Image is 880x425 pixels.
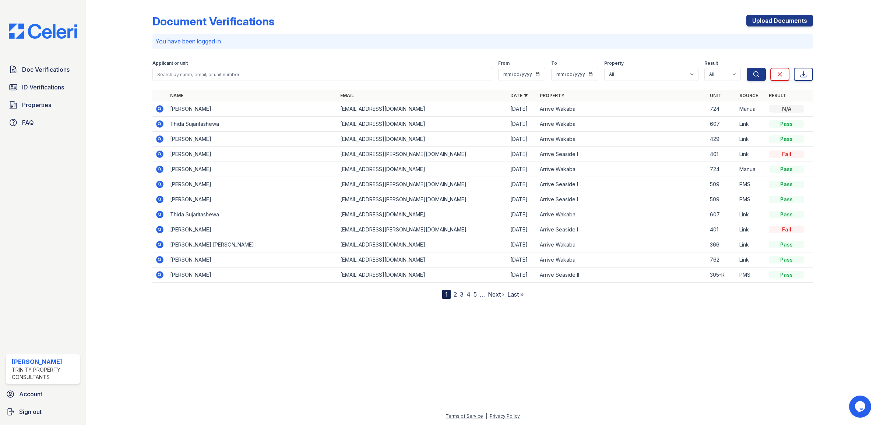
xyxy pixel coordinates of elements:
[167,117,337,132] td: Thida Sujaritashewa
[537,252,707,268] td: Arrive Wakaba
[337,192,507,207] td: [EMAIL_ADDRESS][PERSON_NAME][DOMAIN_NAME]
[707,237,736,252] td: 366
[537,162,707,177] td: Arrive Wakaba
[736,177,766,192] td: PMS
[710,93,721,98] a: Unit
[337,252,507,268] td: [EMAIL_ADDRESS][DOMAIN_NAME]
[12,357,77,366] div: [PERSON_NAME]
[507,117,537,132] td: [DATE]
[22,83,64,92] span: ID Verifications
[3,24,83,39] img: CE_Logo_Blue-a8612792a0a2168367f1c8372b55b34899dd931a85d93a1a3d3e32e68fde9ad4.png
[707,102,736,117] td: 724
[537,147,707,162] td: Arrive Seaside I
[480,290,485,299] span: …
[746,15,813,26] a: Upload Documents
[152,60,188,66] label: Applicant or unit
[507,132,537,147] td: [DATE]
[707,207,736,222] td: 607
[337,117,507,132] td: [EMAIL_ADDRESS][DOMAIN_NAME]
[167,192,337,207] td: [PERSON_NAME]
[769,196,804,203] div: Pass
[340,93,354,98] a: Email
[337,222,507,237] td: [EMAIL_ADDRESS][PERSON_NAME][DOMAIN_NAME]
[507,192,537,207] td: [DATE]
[6,115,80,130] a: FAQ
[769,135,804,143] div: Pass
[22,118,34,127] span: FAQ
[6,98,80,112] a: Properties
[736,162,766,177] td: Manual
[507,252,537,268] td: [DATE]
[769,181,804,188] div: Pass
[12,366,77,381] div: Trinity Property Consultants
[736,252,766,268] td: Link
[707,177,736,192] td: 509
[707,192,736,207] td: 509
[736,268,766,283] td: PMS
[337,147,507,162] td: [EMAIL_ADDRESS][PERSON_NAME][DOMAIN_NAME]
[736,222,766,237] td: Link
[155,37,810,46] p: You have been logged in
[537,132,707,147] td: Arrive Wakaba
[446,413,483,419] a: Terms of Service
[6,62,80,77] a: Doc Verifications
[19,390,42,399] span: Account
[498,60,510,66] label: From
[537,207,707,222] td: Arrive Wakaba
[537,237,707,252] td: Arrive Wakaba
[707,162,736,177] td: 724
[337,268,507,283] td: [EMAIL_ADDRESS][DOMAIN_NAME]
[736,207,766,222] td: Link
[337,177,507,192] td: [EMAIL_ADDRESS][PERSON_NAME][DOMAIN_NAME]
[507,291,524,298] a: Last »
[337,102,507,117] td: [EMAIL_ADDRESS][DOMAIN_NAME]
[170,93,183,98] a: Name
[22,65,70,74] span: Doc Verifications
[337,207,507,222] td: [EMAIL_ADDRESS][DOMAIN_NAME]
[460,291,464,298] a: 3
[507,177,537,192] td: [DATE]
[736,237,766,252] td: Link
[739,93,758,98] a: Source
[736,147,766,162] td: Link
[537,268,707,283] td: Arrive Seaside II
[707,117,736,132] td: 607
[736,192,766,207] td: PMS
[769,120,804,128] div: Pass
[769,93,786,98] a: Result
[769,150,804,158] div: Fail
[507,222,537,237] td: [DATE]
[537,117,707,132] td: Arrive Wakaba
[442,290,451,299] div: 1
[551,60,557,66] label: To
[488,291,504,298] a: Next ›
[707,268,736,283] td: 305-R
[152,68,492,81] input: Search by name, email, or unit number
[736,117,766,132] td: Link
[769,166,804,173] div: Pass
[167,222,337,237] td: [PERSON_NAME]
[769,211,804,218] div: Pass
[507,268,537,283] td: [DATE]
[507,147,537,162] td: [DATE]
[337,132,507,147] td: [EMAIL_ADDRESS][DOMAIN_NAME]
[167,177,337,192] td: [PERSON_NAME]
[849,396,873,418] iframe: chat widget
[337,237,507,252] td: [EMAIL_ADDRESS][DOMAIN_NAME]
[769,105,804,113] div: N/A
[167,268,337,283] td: [PERSON_NAME]
[769,271,804,279] div: Pass
[537,102,707,117] td: Arrive Wakaba
[454,291,457,298] a: 2
[769,241,804,248] div: Pass
[167,102,337,117] td: [PERSON_NAME]
[736,102,766,117] td: Manual
[769,226,804,233] div: Fail
[736,132,766,147] td: Link
[507,237,537,252] td: [DATE]
[707,147,736,162] td: 401
[167,132,337,147] td: [PERSON_NAME]
[474,291,477,298] a: 5
[167,162,337,177] td: [PERSON_NAME]
[507,102,537,117] td: [DATE]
